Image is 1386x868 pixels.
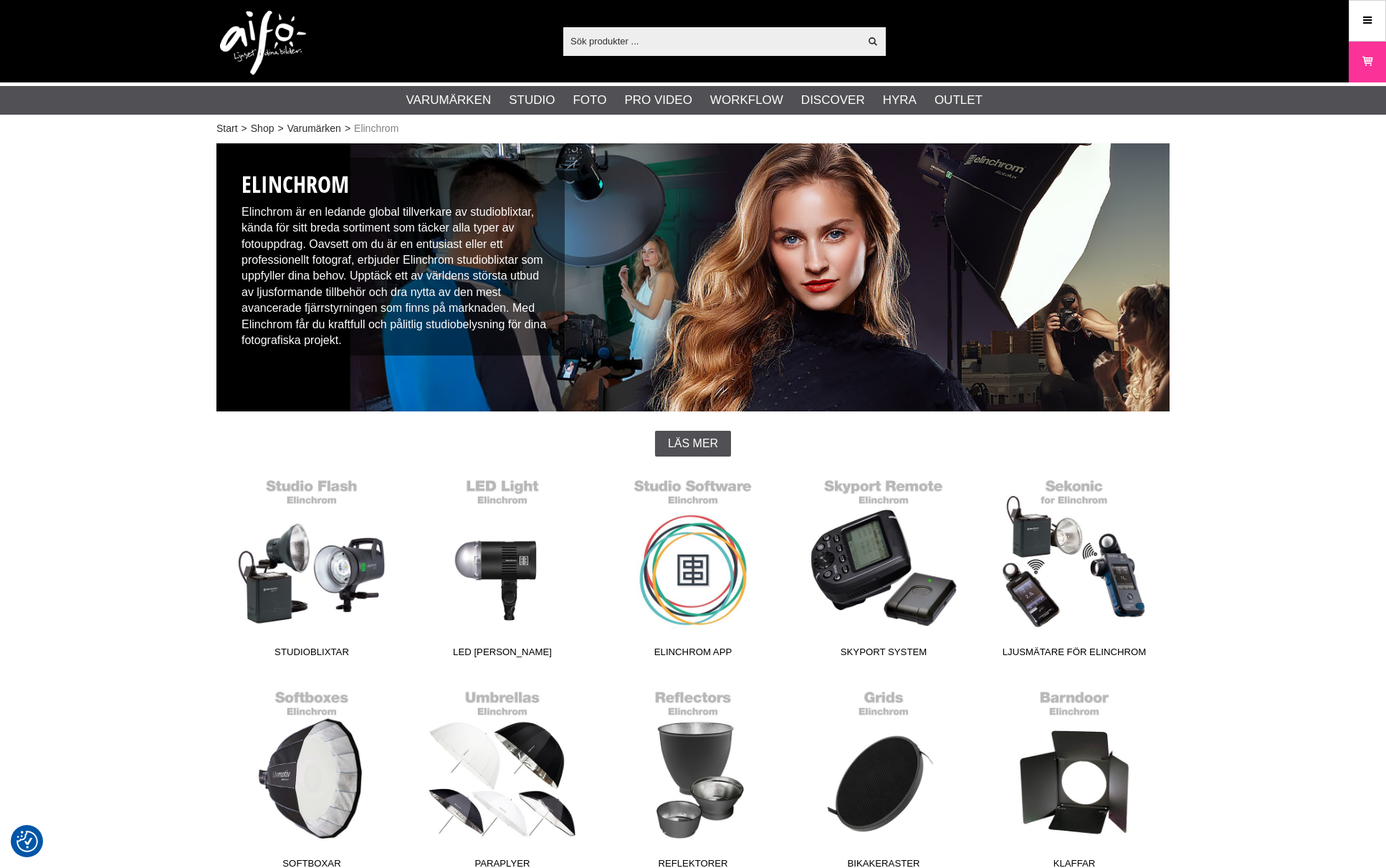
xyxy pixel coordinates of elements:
[801,91,865,110] a: Discover
[287,121,341,136] a: Varumärken
[16,829,38,854] button: Samtyckesinställningar
[883,91,917,110] a: Hyra
[710,91,783,110] a: Workflow
[345,121,350,136] span: >
[407,645,598,664] span: LED [PERSON_NAME]
[406,91,492,110] a: Varumärken
[242,168,554,201] h1: Elinchrom
[788,471,979,664] a: Skyport System
[509,91,555,110] a: Studio
[354,121,398,136] span: Elinchrom
[407,471,598,664] a: LED [PERSON_NAME]
[277,121,283,136] span: >
[598,645,788,664] span: Elinchrom App
[573,91,606,110] a: Foto
[251,121,274,136] a: Shop
[563,30,859,52] input: Sök produkter ...
[598,471,788,664] a: Elinchrom App
[624,91,692,110] a: Pro Video
[16,831,38,852] img: Revisit consent button
[788,645,979,664] span: Skyport System
[979,471,1170,664] a: Ljusmätare för Elinchrom
[216,143,1170,411] img: Elinchrom Studioblixtar
[668,437,718,450] span: Läs mer
[216,121,238,136] a: Start
[216,645,407,664] span: Studioblixtar
[216,471,407,664] a: Studioblixtar
[231,158,565,356] div: Elinchrom är en ledande global tillverkare av studioblixtar, kända för sitt breda sortiment som t...
[242,121,247,136] span: >
[979,645,1170,664] span: Ljusmätare för Elinchrom
[935,91,983,110] a: Outlet
[220,11,306,75] img: logo.png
